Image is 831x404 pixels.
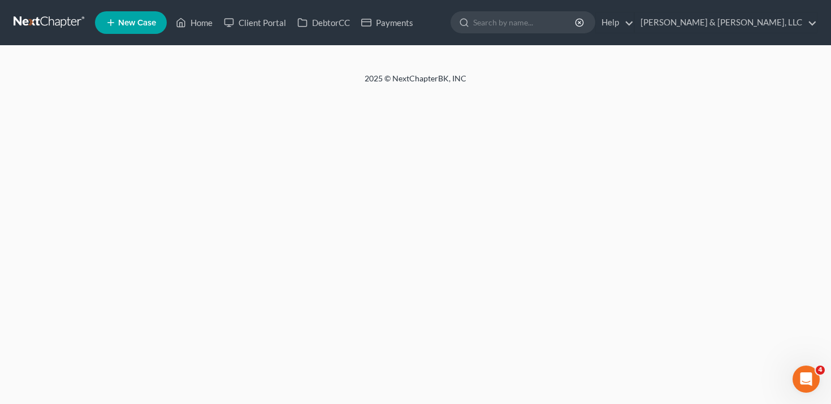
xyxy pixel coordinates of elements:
[292,12,356,33] a: DebtorCC
[93,73,738,93] div: 2025 © NextChapterBK, INC
[356,12,419,33] a: Payments
[473,12,577,33] input: Search by name...
[218,12,292,33] a: Client Portal
[816,366,825,375] span: 4
[596,12,634,33] a: Help
[793,366,820,393] iframe: Intercom live chat
[118,19,156,27] span: New Case
[635,12,817,33] a: [PERSON_NAME] & [PERSON_NAME], LLC
[170,12,218,33] a: Home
